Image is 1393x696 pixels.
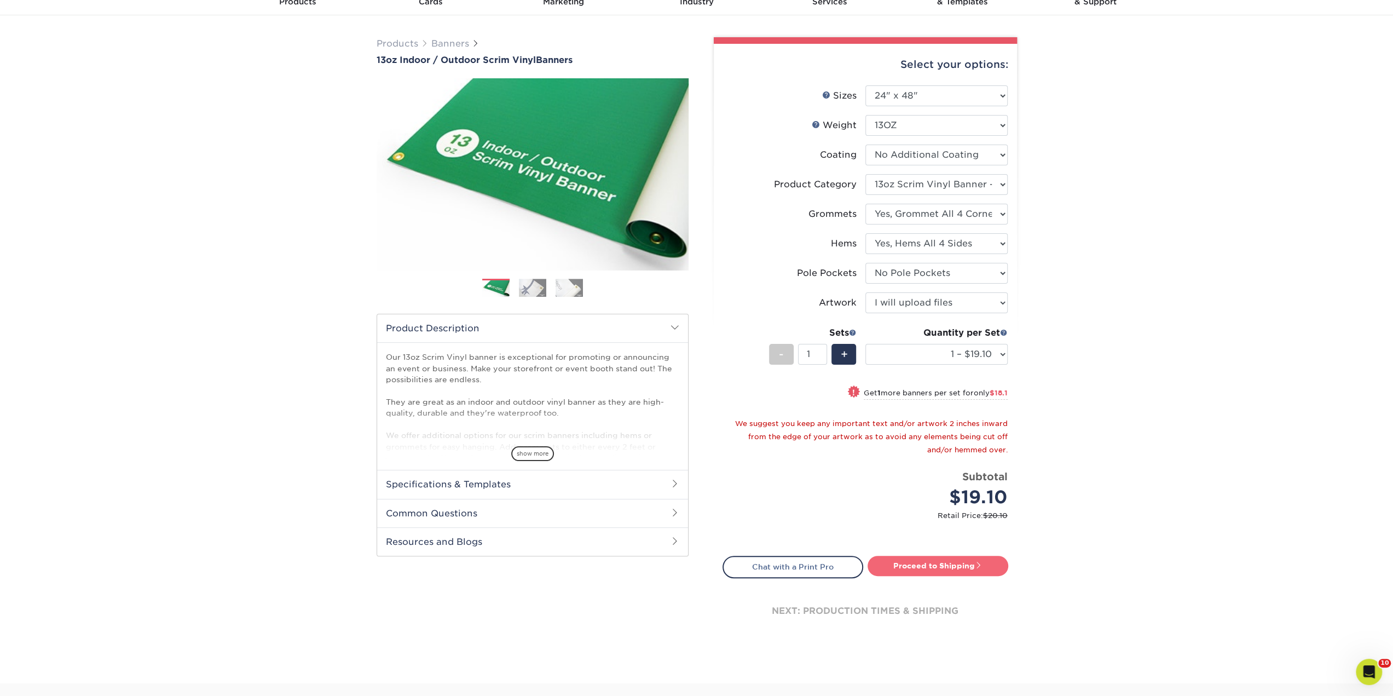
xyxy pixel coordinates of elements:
[774,178,857,191] div: Product Category
[822,89,857,102] div: Sizes
[722,44,1008,85] div: Select your options:
[962,470,1008,482] strong: Subtotal
[377,55,536,65] span: 13oz Indoor / Outdoor Scrim Vinyl
[819,296,857,309] div: Artwork
[852,387,855,398] span: !
[769,326,857,340] div: Sets
[840,346,847,363] span: +
[377,314,688,342] h2: Product Description
[731,510,1008,521] small: Retail Price:
[877,389,881,397] strong: 1
[864,389,1008,400] small: Get more banners per set for
[983,511,1008,520] span: $20.10
[812,119,857,132] div: Weight
[831,237,857,250] div: Hems
[974,389,1008,397] span: only
[820,148,857,162] div: Coating
[377,66,689,282] img: 13oz Indoor / Outdoor Scrim Vinyl 01
[377,55,689,65] a: 13oz Indoor / Outdoor Scrim VinylBanners
[377,38,418,49] a: Products
[722,556,863,578] a: Chat with a Print Pro
[990,389,1008,397] span: $18.1
[482,279,510,298] img: Banners 01
[865,326,1008,340] div: Quantity per Set
[431,38,469,49] a: Banners
[808,208,857,221] div: Grommets
[735,419,1008,454] small: We suggest you keep any important text and/or artwork 2 inches inward from the edge of your artwo...
[1378,659,1391,668] span: 10
[511,446,554,461] span: show more
[779,346,784,363] span: -
[377,499,688,527] h2: Common Questions
[1356,659,1382,685] iframe: Intercom live chat
[874,484,1008,510] div: $19.10
[377,55,689,65] h1: Banners
[377,527,688,556] h2: Resources and Blogs
[377,470,688,498] h2: Specifications & Templates
[868,556,1008,576] a: Proceed to Shipping
[386,352,679,597] p: Our 13oz Scrim Vinyl banner is exceptional for promoting or announcing an event or business. Make...
[519,279,546,297] img: Banners 02
[722,578,1008,644] div: next: production times & shipping
[797,267,857,280] div: Pole Pockets
[556,279,583,297] img: Banners 03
